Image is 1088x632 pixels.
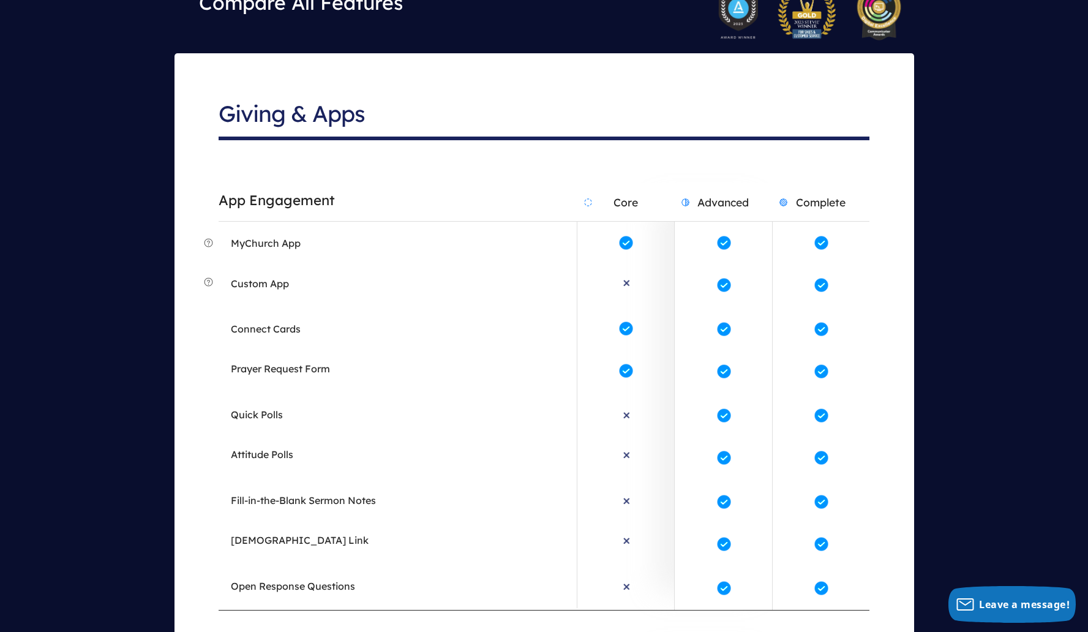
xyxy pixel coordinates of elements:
h2: Giving & Apps [219,90,869,140]
em: Connect Cards [231,323,301,335]
span: Custom App [231,277,289,295]
em: Open Response Questions [231,580,355,592]
h2: App Engagement [219,185,577,216]
span: MyChurch App [231,234,301,252]
em: Quick Polls [231,408,283,421]
span: Leave a message! [979,598,1070,611]
em: Prayer Request Form [231,363,330,375]
em: Attitude Polls [231,448,293,461]
h2: Core [577,183,674,221]
em: [DEMOGRAPHIC_DATA] Link [231,534,369,546]
h2: Complete [773,183,869,221]
h2: Advanced [675,183,771,221]
em: Fill-in-the-Blank Sermon Notes [231,494,376,506]
button: Leave a message! [948,586,1076,623]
